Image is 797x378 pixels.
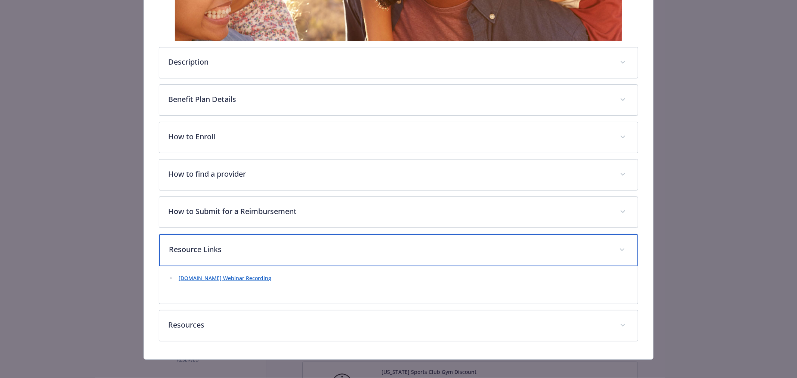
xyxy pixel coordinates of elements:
[168,319,611,331] p: Resources
[168,206,611,217] p: How to Submit for a Reimbursement
[159,85,638,115] div: Benefit Plan Details
[159,122,638,153] div: How to Enroll
[168,131,611,142] p: How to Enroll
[179,275,271,282] a: [DOMAIN_NAME] Webinar Recording
[168,94,611,105] p: Benefit Plan Details
[159,197,638,227] div: How to Submit for a Reimbursement
[168,56,611,68] p: Description
[159,47,638,78] div: Description
[159,159,638,190] div: How to find a provider
[168,168,611,180] p: How to find a provider
[159,266,638,304] div: Resource Links
[159,310,638,341] div: Resources
[159,234,638,266] div: Resource Links
[169,244,610,255] p: Resource Links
